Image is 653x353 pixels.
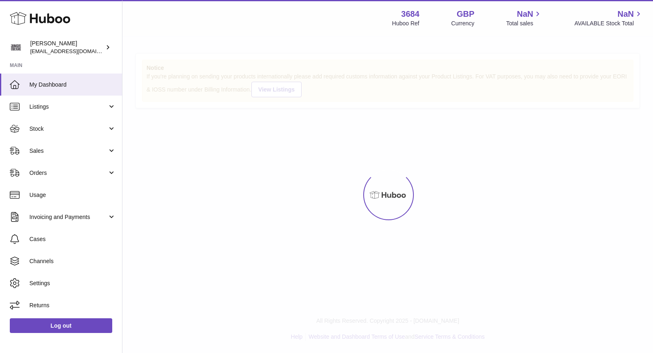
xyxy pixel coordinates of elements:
div: Huboo Ref [392,20,420,27]
span: [EMAIL_ADDRESS][DOMAIN_NAME] [30,48,120,54]
span: Stock [29,125,107,133]
span: Channels [29,257,116,265]
span: NaN [517,9,533,20]
span: Orders [29,169,107,177]
span: AVAILABLE Stock Total [574,20,643,27]
span: Listings [29,103,107,111]
strong: GBP [457,9,474,20]
span: Total sales [506,20,542,27]
strong: 3684 [401,9,420,20]
span: Cases [29,235,116,243]
div: Currency [451,20,475,27]
span: NaN [617,9,634,20]
span: Invoicing and Payments [29,213,107,221]
span: Sales [29,147,107,155]
div: [PERSON_NAME] [30,40,104,55]
span: Returns [29,302,116,309]
span: My Dashboard [29,81,116,89]
img: theinternationalventure@gmail.com [10,41,22,54]
span: Usage [29,191,116,199]
a: NaN Total sales [506,9,542,27]
a: NaN AVAILABLE Stock Total [574,9,643,27]
a: Log out [10,318,112,333]
span: Settings [29,279,116,287]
